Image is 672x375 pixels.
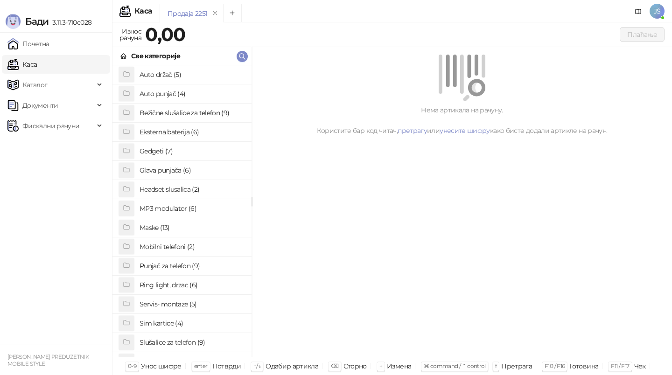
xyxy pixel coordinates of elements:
span: f [495,362,497,369]
a: претрагу [398,126,427,135]
span: JŠ [650,4,665,19]
div: Готовина [569,360,598,372]
div: Претрага [501,360,532,372]
h4: MP3 modulator (6) [140,201,244,216]
div: Измена [387,360,411,372]
h4: Eksterna baterija (6) [140,125,244,139]
h4: Ring light, drzac (6) [140,278,244,292]
span: + [379,362,382,369]
button: remove [209,9,221,17]
div: Сторно [343,360,367,372]
h4: Slušalice za telefon (9) [140,335,244,350]
div: grid [112,65,252,357]
h4: Gedgeti (7) [140,144,244,159]
span: enter [194,362,208,369]
h4: Auto punjač (4) [140,86,244,101]
span: Каталог [22,76,48,94]
small: [PERSON_NAME] PREDUZETNIK MOBILE STYLE [7,354,89,367]
span: ⌫ [331,362,338,369]
h4: Servis- montaze (5) [140,297,244,312]
div: Продаја 2251 [168,8,207,19]
img: Logo [6,14,21,29]
div: Потврди [212,360,241,372]
div: Износ рачуна [118,25,143,44]
span: F10 / F16 [545,362,565,369]
button: Плаћање [620,27,665,42]
a: Почетна [7,35,49,53]
h4: Maske (13) [140,220,244,235]
h4: Glava punjača (6) [140,163,244,178]
a: Каса [7,55,37,74]
span: 0-9 [128,362,136,369]
span: Фискални рачуни [22,117,79,135]
h4: Bežične slušalice za telefon (9) [140,105,244,120]
strong: 0,00 [145,23,185,46]
h4: Staklo za telefon (7) [140,354,244,369]
h4: Mobilni telefoni (2) [140,239,244,254]
button: Add tab [223,4,242,22]
span: Документи [22,96,58,115]
h4: Headset slusalica (2) [140,182,244,197]
h4: Auto držač (5) [140,67,244,82]
div: Одабир артикла [266,360,318,372]
div: Све категорије [131,51,180,61]
span: 3.11.3-710c028 [49,18,91,27]
a: Документација [631,4,646,19]
span: F11 / F17 [611,362,629,369]
span: ⌘ command / ⌃ control [424,362,486,369]
span: ↑/↓ [253,362,261,369]
div: Каса [134,7,152,15]
div: Чек [634,360,646,372]
a: унесите шифру [440,126,490,135]
h4: Sim kartice (4) [140,316,244,331]
div: Унос шифре [141,360,182,372]
h4: Punjač za telefon (9) [140,258,244,273]
span: Бади [25,16,49,27]
div: Нема артикала на рачуну. Користите бар код читач, или како бисте додали артикле на рачун. [263,105,661,136]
